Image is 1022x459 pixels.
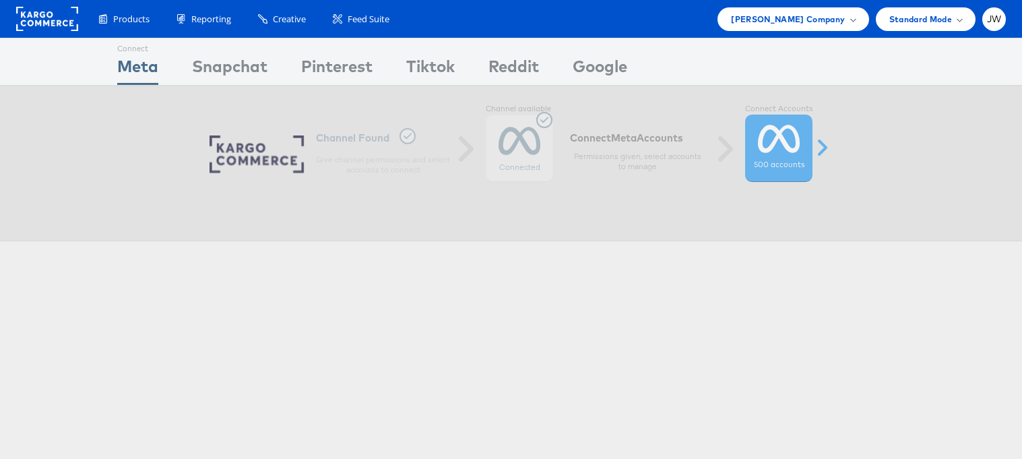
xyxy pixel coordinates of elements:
span: Products [113,13,150,26]
span: Reporting [191,13,231,26]
span: [PERSON_NAME] Company [731,12,845,26]
p: Give channel permissions and select accounts to connect [316,157,451,179]
label: 500 accounts [754,162,804,173]
div: Connect [117,38,158,55]
div: Snapchat [192,55,267,85]
div: Pinterest [301,55,373,85]
span: Creative [273,13,306,26]
span: Standard Mode [889,12,952,26]
div: Meta [117,55,158,85]
h6: Connect Accounts [570,134,705,147]
h6: Channel Found [316,131,451,150]
div: Google [573,55,627,85]
p: Permissions given, select accounts to manage [570,154,705,175]
span: Feed Suite [348,13,389,26]
div: Reddit [488,55,539,85]
label: Connect Accounts [745,106,812,117]
span: meta [611,134,637,147]
label: Channel available [486,106,553,117]
span: JW [987,15,1002,24]
div: Tiktok [406,55,455,85]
